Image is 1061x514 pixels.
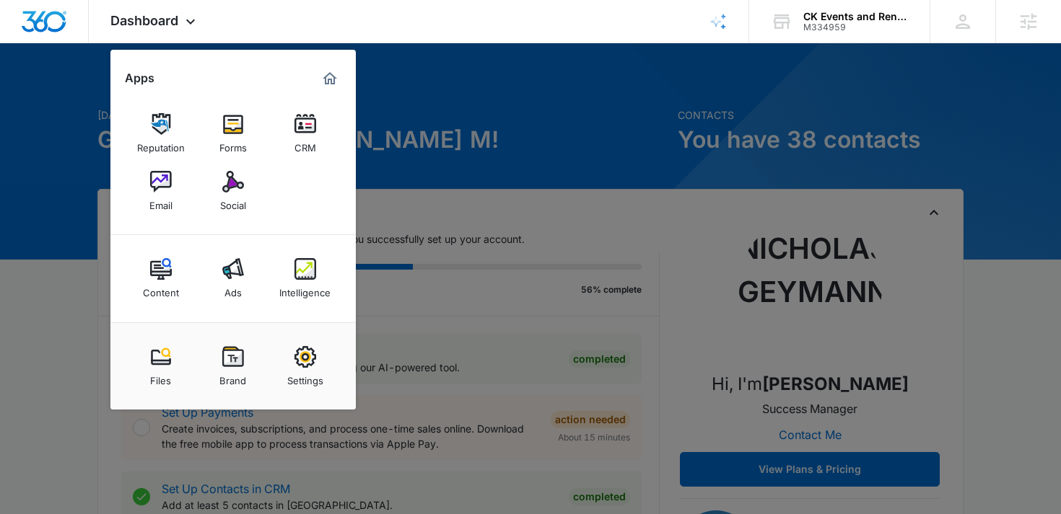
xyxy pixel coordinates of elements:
span: Dashboard [110,13,178,28]
a: Intelligence [278,251,333,306]
div: account name [803,11,909,22]
a: Settings [278,339,333,394]
a: Brand [206,339,261,394]
h2: Apps [125,71,154,85]
div: Social [220,192,246,211]
div: Email [149,192,173,211]
a: Ads [206,251,261,306]
div: Files [150,368,171,386]
div: CRM [294,135,316,154]
div: Brand [219,368,246,386]
div: Ads [224,280,242,298]
a: Marketing 360® Dashboard [318,67,341,90]
div: Reputation [137,135,185,154]
a: Social [206,164,261,218]
a: Reputation [134,106,188,161]
div: Intelligence [279,280,331,298]
a: Forms [206,106,261,161]
a: CRM [278,106,333,161]
div: Content [143,280,179,298]
a: Email [134,164,188,218]
a: Files [134,339,188,394]
a: Content [134,251,188,306]
div: Forms [219,135,247,154]
div: account id [803,22,909,32]
div: Settings [287,368,323,386]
